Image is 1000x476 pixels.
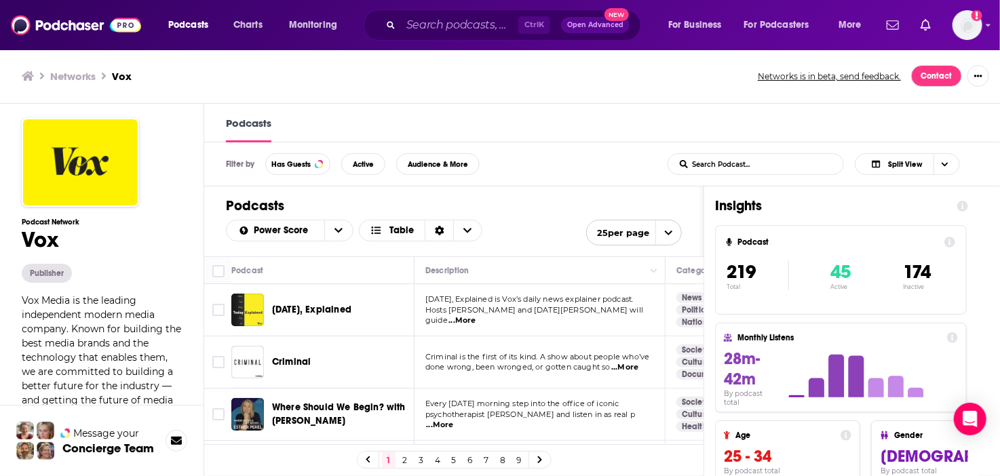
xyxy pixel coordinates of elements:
button: Show profile menu [953,10,982,40]
button: open menu [735,14,829,36]
button: open menu [829,14,879,36]
a: 2 [398,452,412,468]
button: Show More Button [967,65,989,87]
button: Column Actions [646,263,662,279]
span: 28m-42m [724,349,760,389]
h2: Choose View [855,153,978,175]
a: 3 [415,452,428,468]
span: Active [353,161,374,168]
button: Has Guests [265,153,330,175]
img: User Profile [953,10,982,40]
h1: Vox [22,226,182,253]
h2: Choose List sort [226,220,353,241]
h3: Podcast Network [22,218,182,226]
a: 8 [496,452,509,468]
a: National [676,317,720,328]
span: Podcasts [168,16,208,35]
button: Active [341,153,385,175]
h1: Insights [715,197,946,214]
img: Where Should We Begin? with Esther Perel [231,398,264,431]
a: Criminal [272,355,311,369]
a: Where Should We Begin? with [PERSON_NAME] [272,401,406,428]
button: Choose View [359,220,483,241]
span: Audience & More [408,161,468,168]
p: Inactive [903,283,931,290]
div: Sort Direction [425,220,453,241]
h3: 25 - 34 [724,446,851,467]
div: Search podcasts, credits, & more... [377,9,654,41]
a: 1 [382,452,396,468]
h3: Concierge Team [62,441,154,455]
a: Culture [676,357,716,368]
h3: Filter by [226,159,254,169]
img: Jon Profile [16,442,34,460]
span: Open Advanced [567,22,623,28]
span: Toggle select row [212,304,225,316]
button: Networks is in beta, send feedback. [753,71,906,82]
button: Publisher [22,264,72,283]
a: Society [676,344,715,355]
span: Where Should We Begin? with [PERSON_NAME] [272,401,406,427]
span: Table [389,226,414,235]
div: Podcast [231,262,263,279]
span: Ctrl K [518,16,550,34]
h4: Monthly Listens [737,333,941,342]
div: Categories [676,262,718,279]
h4: Podcast [737,237,939,247]
a: Contact [911,65,962,87]
input: Search podcasts, credits, & more... [401,14,518,36]
span: [DATE], Explained [272,304,351,315]
span: Monitoring [289,16,337,35]
button: open menu [324,220,353,241]
a: 5 [447,452,461,468]
a: Show notifications dropdown [915,14,936,37]
img: Vox logo [22,118,139,207]
span: For Business [668,16,722,35]
a: 4 [431,452,444,468]
a: 9 [512,452,526,468]
span: Every [DATE] morning step into the office of iconic [425,399,619,408]
button: Open AdvancedNew [561,17,630,33]
span: Split View [889,161,923,168]
span: ...More [611,362,638,373]
h4: By podcast total [724,467,851,475]
span: Has Guests [271,161,311,168]
a: Podcasts [226,117,271,142]
img: Criminal [231,346,264,378]
img: Sydney Profile [16,422,34,439]
span: Criminal [272,356,311,368]
span: Message your [73,427,139,440]
span: psychotherapist [PERSON_NAME] and listen in as real p [425,410,635,419]
a: Today, Explained [231,294,264,326]
img: Podchaser - Follow, Share and Rate Podcasts [11,12,141,38]
button: open menu [227,226,324,235]
div: Open Intercom Messenger [954,403,986,435]
a: Society [676,397,715,408]
button: open menu [659,14,739,36]
a: Health [676,421,713,432]
span: Charts [233,16,263,35]
span: 25 per page [587,222,650,243]
div: Description [425,262,469,279]
span: Power Score [254,226,313,235]
a: Culture [676,409,716,420]
button: Choose View [855,153,960,175]
span: 174 [903,260,931,283]
span: Criminal is the first of its kind. A show about people who’ve [425,352,649,361]
a: Vox [112,70,132,83]
button: open menu [159,14,226,36]
a: Networks [50,70,96,83]
p: Active [830,283,851,290]
h4: Age [735,431,835,440]
span: More [839,16,862,35]
a: Charts [225,14,271,36]
h4: By podcast total [724,389,780,407]
img: Barbara Profile [37,442,54,460]
a: 7 [480,452,493,468]
a: Politics [676,304,714,315]
span: Logged in as TaraKennedy [953,10,982,40]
